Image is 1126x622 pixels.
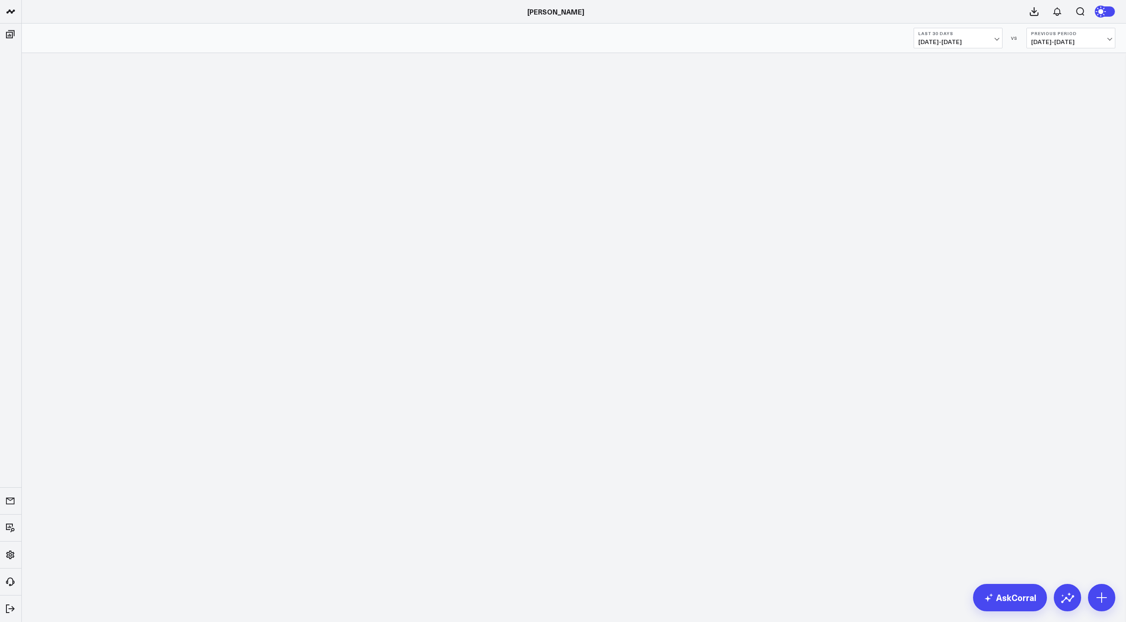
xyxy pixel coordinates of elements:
div: VS [1007,36,1022,41]
button: Last 30 Days[DATE]-[DATE] [914,28,1003,48]
b: Last 30 Days [918,31,998,36]
span: [DATE] - [DATE] [918,39,998,45]
a: [PERSON_NAME] [527,7,584,16]
button: Previous Period[DATE]-[DATE] [1026,28,1115,48]
b: Previous Period [1031,31,1111,36]
span: [DATE] - [DATE] [1031,39,1111,45]
a: Log Out [3,601,19,616]
a: AskCorral [973,584,1047,611]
